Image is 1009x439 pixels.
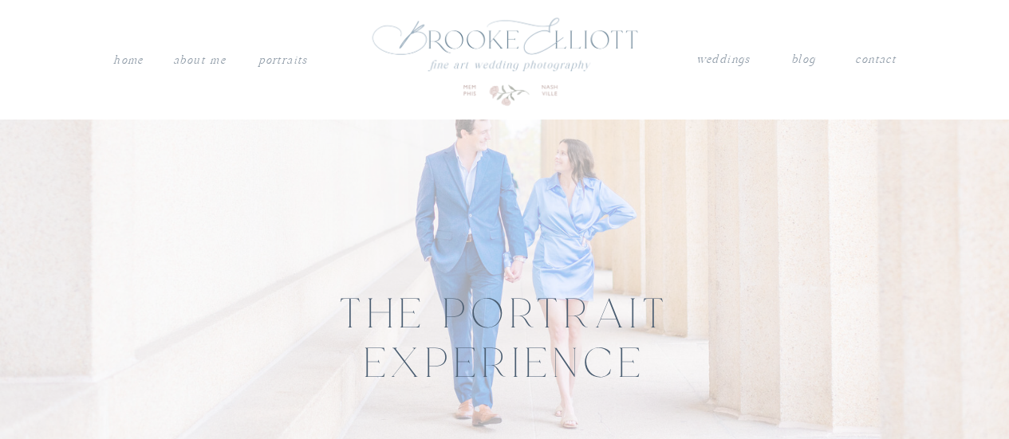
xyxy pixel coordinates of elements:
[257,50,310,66] a: PORTRAITS
[791,49,815,70] a: blog
[696,49,751,70] a: weddings
[265,292,745,386] h2: The Portrait experience
[113,50,144,71] a: Home
[855,49,897,65] a: contact
[171,50,228,71] a: About me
